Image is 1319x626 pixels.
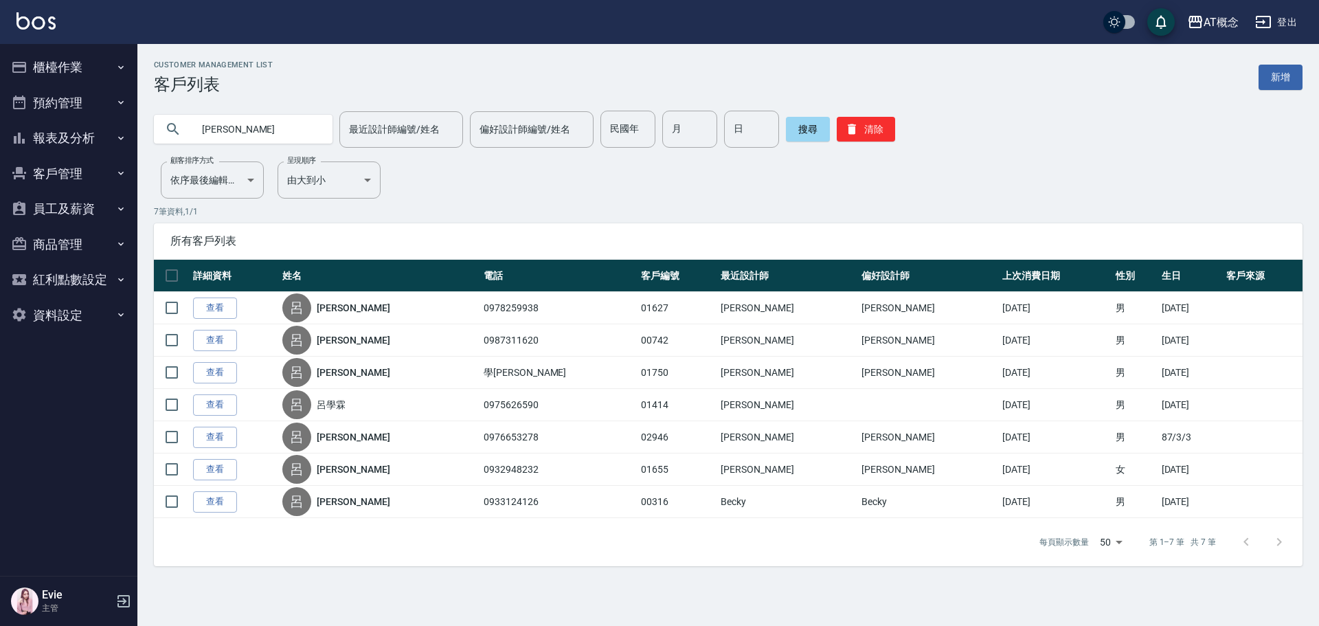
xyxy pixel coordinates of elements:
td: [DATE] [1158,454,1224,486]
img: Person [11,588,38,615]
th: 姓名 [279,260,480,292]
div: AT概念 [1204,14,1239,31]
a: [PERSON_NAME] [317,301,390,315]
th: 生日 [1158,260,1224,292]
td: 男 [1112,292,1158,324]
button: 紅利點數設定 [5,262,132,298]
a: 查看 [193,362,237,383]
th: 詳細資料 [190,260,279,292]
td: [PERSON_NAME] [858,454,999,486]
td: 學[PERSON_NAME] [480,357,638,389]
td: 男 [1112,357,1158,389]
th: 電話 [480,260,638,292]
td: 0933124126 [480,486,638,518]
button: 資料設定 [5,298,132,333]
span: 所有客戶列表 [170,234,1286,248]
button: 報表及分析 [5,120,132,156]
a: 查看 [193,330,237,351]
td: 男 [1112,421,1158,454]
td: 女 [1112,454,1158,486]
a: 查看 [193,459,237,480]
td: [PERSON_NAME] [858,357,999,389]
a: 查看 [193,394,237,416]
h3: 客戶列表 [154,75,273,94]
button: 員工及薪資 [5,191,132,227]
td: 00742 [638,324,717,357]
a: [PERSON_NAME] [317,366,390,379]
a: 新增 [1259,65,1303,90]
p: 7 筆資料, 1 / 1 [154,205,1303,218]
p: 每頁顯示數量 [1039,536,1089,548]
td: [PERSON_NAME] [717,389,858,421]
td: [DATE] [999,357,1112,389]
td: 0976653278 [480,421,638,454]
td: [DATE] [999,292,1112,324]
td: 0975626590 [480,389,638,421]
th: 客戶來源 [1223,260,1303,292]
td: [PERSON_NAME] [717,292,858,324]
p: 第 1–7 筆 共 7 筆 [1149,536,1216,548]
th: 客戶編號 [638,260,717,292]
div: 呂 [282,358,311,387]
td: [PERSON_NAME] [717,454,858,486]
td: Becky [858,486,999,518]
td: Becky [717,486,858,518]
button: 登出 [1250,10,1303,35]
td: [DATE] [999,389,1112,421]
td: [DATE] [999,421,1112,454]
td: [DATE] [1158,389,1224,421]
td: 01655 [638,454,717,486]
td: 男 [1112,486,1158,518]
h5: Evie [42,588,112,602]
td: 00316 [638,486,717,518]
input: 搜尋關鍵字 [192,111,322,148]
button: 搜尋 [786,117,830,142]
th: 性別 [1112,260,1158,292]
button: 預約管理 [5,85,132,121]
label: 呈現順序 [287,155,316,166]
td: [PERSON_NAME] [717,324,858,357]
a: [PERSON_NAME] [317,333,390,347]
div: 呂 [282,326,311,355]
div: 50 [1094,524,1127,561]
td: [DATE] [999,454,1112,486]
img: Logo [16,12,56,30]
td: 02946 [638,421,717,454]
td: [DATE] [999,486,1112,518]
td: 男 [1112,389,1158,421]
a: 查看 [193,491,237,513]
div: 呂 [282,487,311,516]
th: 上次消費日期 [999,260,1112,292]
td: [DATE] [1158,324,1224,357]
p: 主管 [42,602,112,614]
a: 查看 [193,427,237,448]
th: 偏好設計師 [858,260,999,292]
td: 87/3/3 [1158,421,1224,454]
td: [PERSON_NAME] [717,421,858,454]
td: [PERSON_NAME] [858,421,999,454]
td: 01750 [638,357,717,389]
td: 0978259938 [480,292,638,324]
button: 清除 [837,117,895,142]
button: 商品管理 [5,227,132,262]
div: 呂 [282,455,311,484]
td: [DATE] [1158,357,1224,389]
td: [PERSON_NAME] [858,324,999,357]
td: 0987311620 [480,324,638,357]
a: [PERSON_NAME] [317,462,390,476]
td: [DATE] [999,324,1112,357]
a: [PERSON_NAME] [317,495,390,508]
label: 顧客排序方式 [170,155,214,166]
td: 01627 [638,292,717,324]
td: 男 [1112,324,1158,357]
button: save [1147,8,1175,36]
button: 櫃檯作業 [5,49,132,85]
a: 呂學霖 [317,398,346,412]
td: [DATE] [1158,486,1224,518]
div: 呂 [282,293,311,322]
div: 呂 [282,390,311,419]
h2: Customer Management List [154,60,273,69]
a: [PERSON_NAME] [317,430,390,444]
button: 客戶管理 [5,156,132,192]
a: 查看 [193,298,237,319]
